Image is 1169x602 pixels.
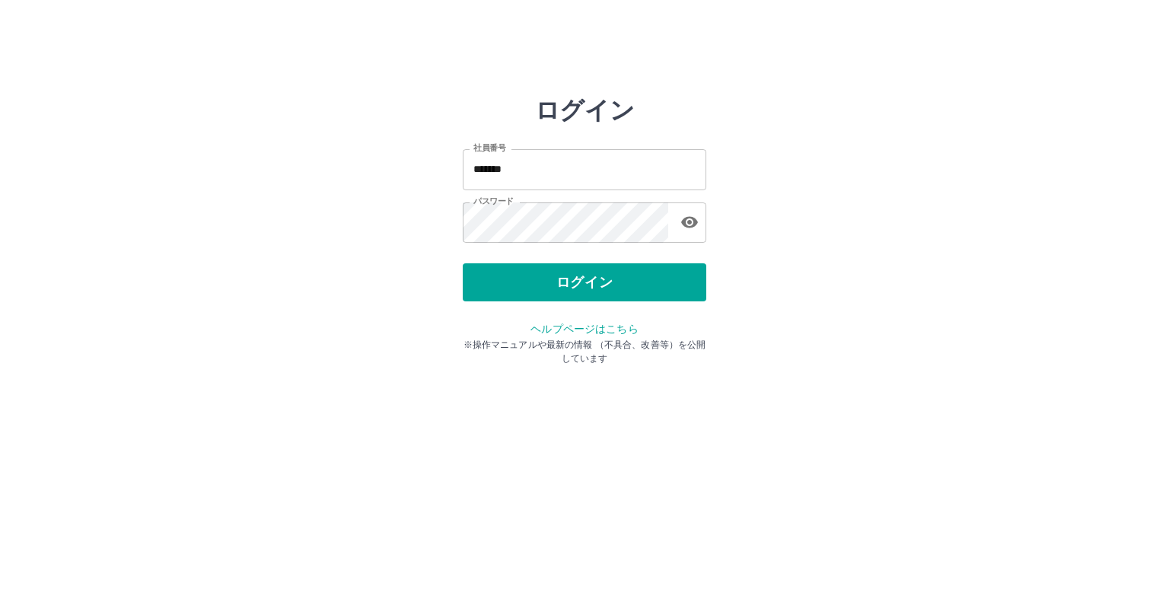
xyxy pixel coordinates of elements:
h2: ログイン [535,96,635,125]
button: ログイン [463,263,706,301]
label: 社員番号 [473,142,505,154]
p: ※操作マニュアルや最新の情報 （不具合、改善等）を公開しています [463,338,706,365]
a: ヘルプページはこちら [530,323,638,335]
label: パスワード [473,196,514,207]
